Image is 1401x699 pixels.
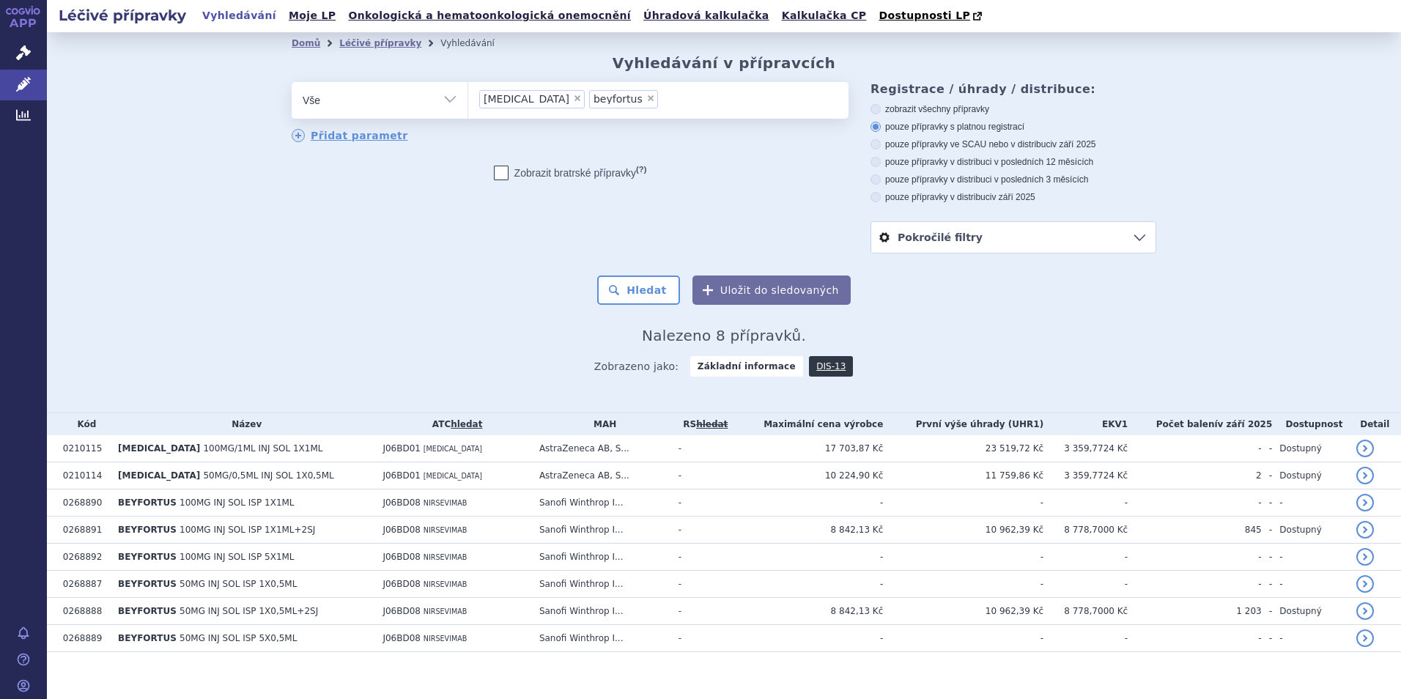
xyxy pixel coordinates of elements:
[382,443,421,454] span: J06BD01
[1356,629,1374,647] a: detail
[671,625,733,652] td: -
[883,435,1043,462] td: 23 519,72 Kč
[1043,625,1128,652] td: -
[1356,521,1374,539] a: detail
[198,6,281,26] a: Vyhledávání
[671,413,733,435] th: RS
[532,571,671,598] td: Sanofi Winthrop I...
[382,606,421,616] span: J06BD08
[532,462,671,489] td: AstraZeneca AB, S...
[56,571,111,598] td: 0268887
[56,598,111,625] td: 0268888
[662,89,670,108] input: [MEDICAL_DATA]beyfortus
[203,470,333,481] span: 50MG/0,5ML INJ SOL 1X0,5ML
[613,54,836,72] h2: Vyhledávání v přípravcích
[424,445,482,453] span: [MEDICAL_DATA]
[733,489,883,517] td: -
[1356,467,1374,484] a: detail
[382,579,421,589] span: J06BD08
[339,38,421,48] a: Léčivé přípravky
[1043,517,1128,544] td: 8 778,7000 Kč
[1262,625,1273,652] td: -
[1043,489,1128,517] td: -
[1128,625,1262,652] td: -
[692,275,851,305] button: Uložit do sledovaných
[1262,435,1273,462] td: -
[733,413,883,435] th: Maximální cena výrobce
[382,470,421,481] span: J06BD01
[646,94,655,103] span: ×
[532,413,671,435] th: MAH
[118,498,177,508] span: BEYFORTUS
[870,156,1156,168] label: pouze přípravky v distribuci v posledních 12 měsících
[870,191,1156,203] label: pouze přípravky v distribuci
[284,6,340,26] a: Moje LP
[118,579,177,589] span: BEYFORTUS
[879,10,970,21] span: Dostupnosti LP
[1262,517,1273,544] td: -
[733,571,883,598] td: -
[180,525,315,535] span: 100MG INJ SOL ISP 1X1ML+2SJ
[1262,489,1273,517] td: -
[424,607,467,615] span: NIRSEVIMAB
[382,525,421,535] span: J06BD08
[292,38,320,48] a: Domů
[597,275,680,305] button: Hledat
[118,606,177,616] span: BEYFORTUS
[1272,435,1348,462] td: Dostupný
[1356,575,1374,593] a: detail
[1272,544,1348,571] td: -
[671,598,733,625] td: -
[733,544,883,571] td: -
[1356,548,1374,566] a: detail
[118,443,200,454] span: [MEDICAL_DATA]
[1272,598,1348,625] td: Dostupný
[1262,598,1273,625] td: -
[1218,419,1273,429] span: v září 2025
[733,462,883,489] td: 10 224,90 Kč
[47,5,198,26] h2: Léčivé přípravky
[671,462,733,489] td: -
[883,413,1043,435] th: První výše úhrady (UHR1)
[382,498,421,508] span: J06BD08
[874,6,989,26] a: Dostupnosti LP
[733,598,883,625] td: 8 842,13 Kč
[870,82,1156,96] h3: Registrace / úhrady / distribuce:
[671,517,733,544] td: -
[809,356,853,377] a: DIS-13
[1128,489,1262,517] td: -
[1043,435,1128,462] td: 3 359,7724 Kč
[883,571,1043,598] td: -
[532,489,671,517] td: Sanofi Winthrop I...
[1262,462,1273,489] td: -
[777,6,871,26] a: Kalkulačka CP
[1128,598,1262,625] td: 1 203
[375,413,531,435] th: ATC
[671,435,733,462] td: -
[671,571,733,598] td: -
[1128,413,1272,435] th: Počet balení
[642,327,806,344] span: Nalezeno 8 přípravků.
[382,552,421,562] span: J06BD08
[1272,571,1348,598] td: -
[382,633,421,643] span: J06BD08
[440,32,514,54] li: Vyhledávání
[1128,544,1262,571] td: -
[56,625,111,652] td: 0268889
[424,472,482,480] span: [MEDICAL_DATA]
[1272,462,1348,489] td: Dostupný
[696,419,728,429] del: hledat
[532,435,671,462] td: AstraZeneca AB, S...
[118,525,177,535] span: BEYFORTUS
[883,598,1043,625] td: 10 962,39 Kč
[424,553,467,561] span: NIRSEVIMAB
[56,435,111,462] td: 0210115
[1043,598,1128,625] td: 8 778,7000 Kč
[1128,571,1262,598] td: -
[180,579,297,589] span: 50MG INJ SOL ISP 1X0,5ML
[180,552,295,562] span: 100MG INJ SOL ISP 5X1ML
[991,192,1035,202] span: v září 2025
[532,544,671,571] td: Sanofi Winthrop I...
[56,413,111,435] th: Kód
[118,470,200,481] span: [MEDICAL_DATA]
